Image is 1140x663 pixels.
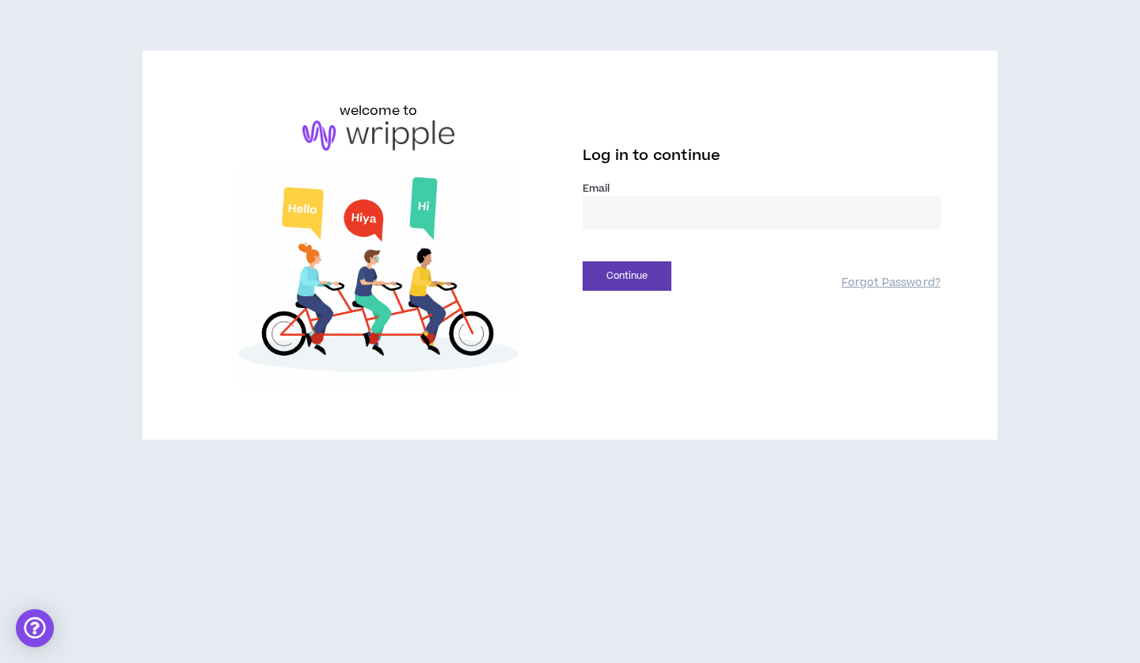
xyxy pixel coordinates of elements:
[583,146,720,166] span: Log in to continue
[583,181,940,196] label: Email
[302,120,454,151] img: logo-brand.png
[583,261,671,291] button: Continue
[842,276,940,291] a: Forgot Password?
[199,166,557,390] img: Welcome to Wripple
[16,609,54,647] div: Open Intercom Messenger
[340,101,418,120] h6: welcome to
